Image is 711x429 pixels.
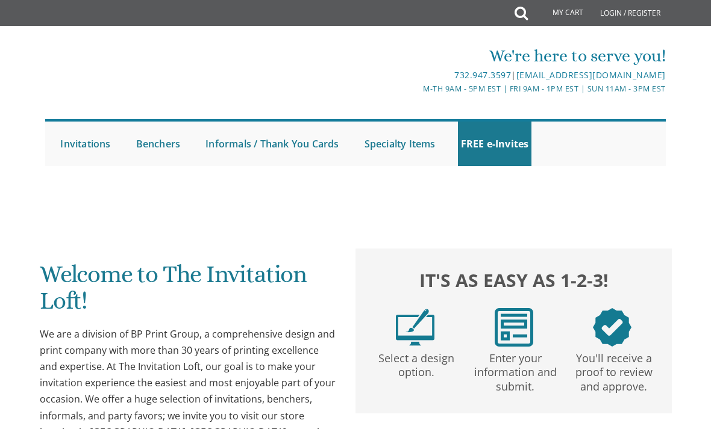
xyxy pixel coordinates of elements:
img: step3.png [593,308,631,347]
a: Benchers [133,122,184,166]
p: Enter your information and submit. [468,347,562,394]
div: M-Th 9am - 5pm EST | Fri 9am - 1pm EST | Sun 11am - 3pm EST [252,82,665,95]
img: step2.png [495,308,533,347]
p: You'll receive a proof to review and approve. [567,347,661,394]
h1: Welcome to The Invitation Loft! [40,261,336,323]
h2: It's as easy as 1-2-3! [366,267,662,293]
a: FREE e-Invites [458,122,532,166]
a: My Cart [527,1,592,25]
a: Specialty Items [362,122,439,166]
a: Invitations [57,122,113,166]
a: Informals / Thank You Cards [202,122,342,166]
a: [EMAIL_ADDRESS][DOMAIN_NAME] [516,69,666,81]
div: | [252,68,665,82]
div: We're here to serve you! [252,44,665,68]
img: step1.png [396,308,434,347]
a: 732.947.3597 [454,69,511,81]
p: Select a design option. [370,347,464,380]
